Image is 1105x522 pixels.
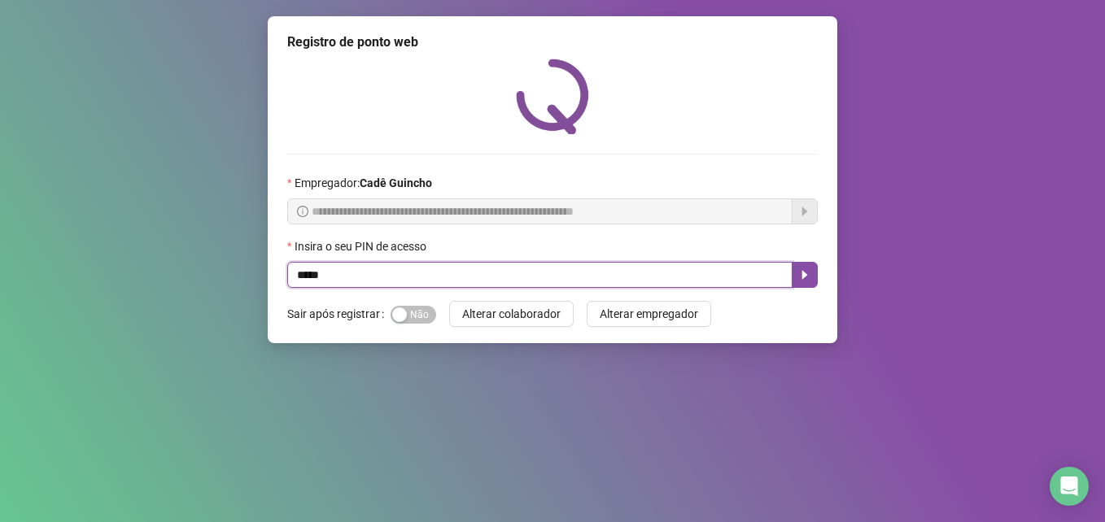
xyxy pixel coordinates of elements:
[287,301,391,327] label: Sair após registrar
[287,33,818,52] div: Registro de ponto web
[798,268,811,281] span: caret-right
[600,305,698,323] span: Alterar empregador
[287,237,437,255] label: Insira o seu PIN de acesso
[297,206,308,217] span: info-circle
[1050,467,1089,506] div: Open Intercom Messenger
[587,301,711,327] button: Alterar empregador
[295,174,432,192] span: Empregador :
[462,305,561,323] span: Alterar colaborador
[360,176,432,189] strong: Cadê Guincho
[516,59,589,134] img: QRPoint
[449,301,574,327] button: Alterar colaborador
